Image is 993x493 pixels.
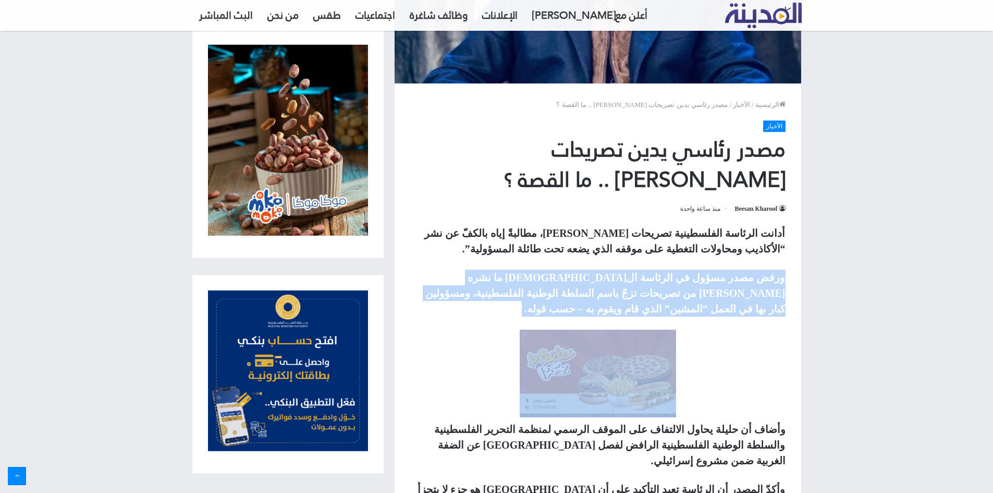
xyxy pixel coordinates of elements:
strong: أدانت الرئاسة الفلسطينية تصريحات [PERSON_NAME]، مطالبةً إياه بالكفّ عن نشر “الأكاذيب ومحاولات الت... [424,227,786,255]
a: الأخبار [733,101,750,109]
img: تلفزيون المدينة [725,3,802,28]
strong: وأضاف أن حليلة يحاول الالتفاف على الموقف الرسمي لمنظمة التحرير الفلسطينية والسلطة الوطنية الفلسطي... [434,424,786,466]
span: منذ ساعة واحدة [680,202,728,215]
h1: مصدر رئاسي يدين تصريحات [PERSON_NAME] .. ما القصة ؟ [410,135,786,195]
a: الرئيسية [755,101,786,109]
a: تلفزيون المدينة [725,3,802,29]
em: / [729,101,731,109]
strong: ورفض مصدر مسؤول في الرئاسة ال[DEMOGRAPHIC_DATA] ما نشره [PERSON_NAME] من تصريحات تزجّ باسم السلطة... [425,272,786,315]
em: / [752,101,754,109]
a: Beesan Kharoof [734,205,785,212]
a: الأخبار [763,121,786,132]
span: مصدر رئاسي يدين تصريحات [PERSON_NAME] .. ما القصة ؟ [556,101,728,109]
